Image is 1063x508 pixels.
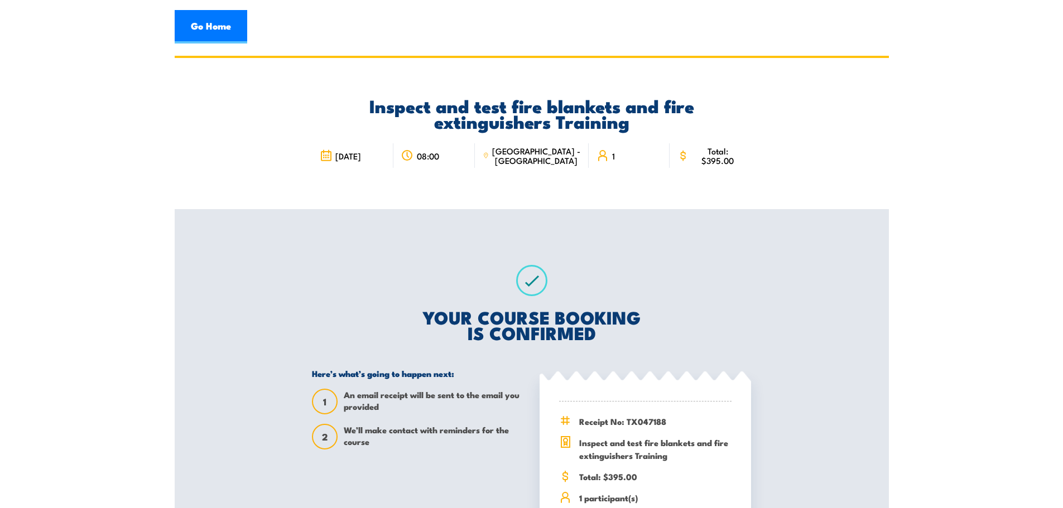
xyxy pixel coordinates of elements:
h2: Inspect and test fire blankets and fire extinguishers Training [312,98,751,129]
h5: Here’s what’s going to happen next: [312,368,523,379]
span: Total: $395.00 [692,146,743,165]
span: We’ll make contact with reminders for the course [344,424,523,449]
h2: YOUR COURSE BOOKING IS CONFIRMED [312,309,751,340]
span: [GEOGRAPHIC_DATA] - [GEOGRAPHIC_DATA] [492,146,581,165]
a: Go Home [175,10,247,43]
span: 1 participant(s) [579,491,732,504]
span: Inspect and test fire blankets and fire extinguishers Training [579,436,732,462]
span: 1 [313,396,336,408]
span: 08:00 [417,151,439,161]
span: Receipt No: TX047188 [579,415,732,428]
span: Total: $395.00 [579,470,732,483]
span: An email receipt will be sent to the email you provided [344,389,523,414]
span: 2 [313,431,336,443]
span: 1 [612,151,615,161]
span: [DATE] [335,151,361,161]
